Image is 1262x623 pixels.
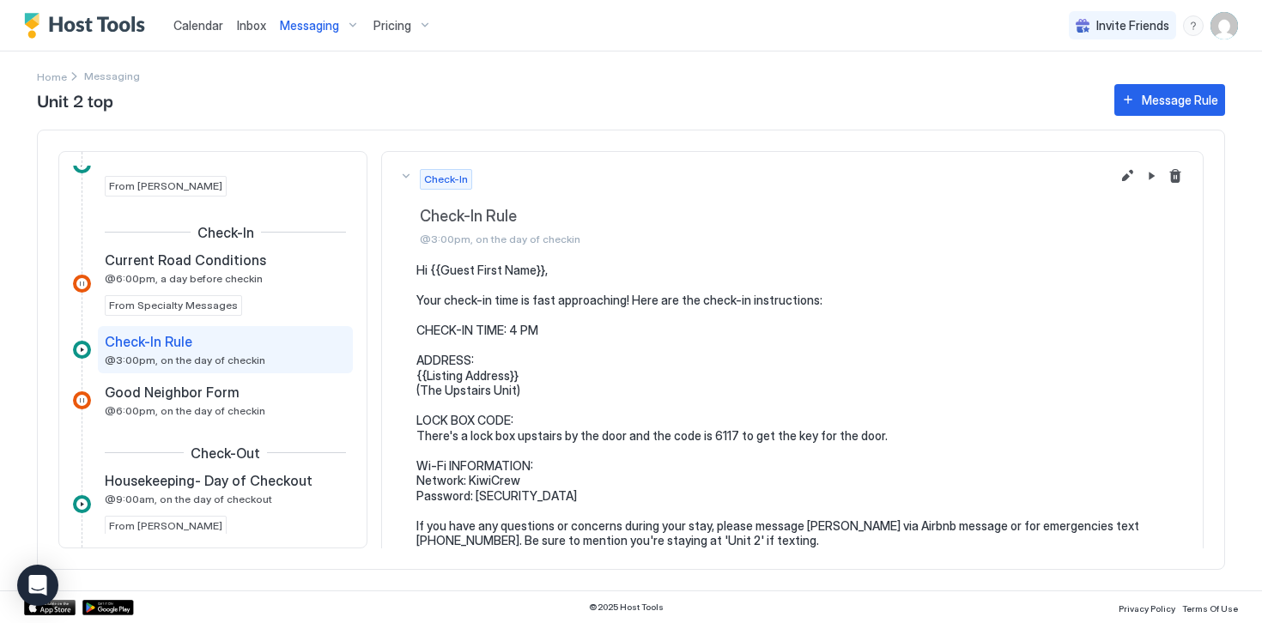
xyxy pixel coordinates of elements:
span: Home [37,70,67,83]
a: Calendar [173,16,223,34]
a: Inbox [237,16,266,34]
button: Message Rule [1114,84,1225,116]
a: Google Play Store [82,600,134,615]
span: Unit 2 top [37,87,1097,112]
a: Host Tools Logo [24,13,153,39]
div: Breadcrumb [37,67,67,85]
span: @6:00pm, a day before checkin [105,272,263,285]
span: © 2025 Host Tools [589,602,664,613]
section: Check-InCheck-In Rule@3:00pm, on the day of checkin [382,263,1203,596]
div: User profile [1210,12,1238,39]
span: Inbox [237,18,266,33]
div: Message Rule [1142,91,1218,109]
span: Messaging [280,18,339,33]
span: Check-In Rule [105,333,192,350]
span: Privacy Policy [1119,603,1175,614]
span: From [PERSON_NAME] [109,178,222,194]
button: Pause Message Rule [1141,166,1162,186]
span: Calendar [173,18,223,33]
a: Terms Of Use [1182,598,1238,616]
a: Privacy Policy [1119,598,1175,616]
span: Current Road Conditions [105,251,266,269]
a: App Store [24,600,76,615]
span: Breadcrumb [84,70,140,82]
pre: Hi {{Guest First Name}}, Your check-in time is fast approaching! Here are the check-in instructio... [416,263,1186,578]
a: Home [37,67,67,85]
span: @3:00pm, on the day of checkin [105,354,265,366]
span: Good Neighbor Form [105,384,240,401]
span: @3:00pm, on the day of checkin [420,233,1186,245]
span: @9:00am, on the day of checkout [105,493,272,505]
span: @6:00pm, on the day of checkin [105,404,265,417]
span: Check-In Rule [420,207,1186,227]
button: Delete message rule [1165,166,1186,186]
span: Invite Friends [1096,18,1169,33]
div: menu [1183,15,1204,36]
span: From Specialty Messages [109,298,238,313]
span: Check-In [197,224,254,241]
span: Housekeeping- Day of Checkout [105,472,312,489]
span: Terms Of Use [1182,603,1238,614]
span: From [PERSON_NAME] [109,518,222,534]
button: Check-InCheck-In Rule@3:00pm, on the day of checkin [382,152,1203,263]
span: Check-In [424,172,468,187]
span: Pricing [373,18,411,33]
button: Edit message rule [1117,166,1138,186]
div: Open Intercom Messenger [17,565,58,606]
span: Check-Out [191,445,260,462]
